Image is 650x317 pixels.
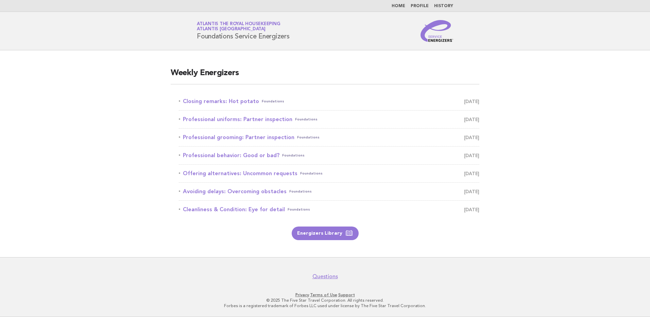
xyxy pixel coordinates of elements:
[292,227,359,240] a: Energizers Library
[434,4,453,8] a: History
[464,115,479,124] span: [DATE]
[282,151,305,160] span: Foundations
[464,169,479,178] span: [DATE]
[464,151,479,160] span: [DATE]
[179,187,479,196] a: Avoiding delays: Overcoming obstaclesFoundations [DATE]
[411,4,429,8] a: Profile
[117,298,533,303] p: © 2025 The Five Star Travel Corporation. All rights reserved.
[288,205,310,214] span: Foundations
[197,27,266,32] span: Atlantis [GEOGRAPHIC_DATA]
[197,22,290,40] h1: Foundations Service Energizers
[179,151,479,160] a: Professional behavior: Good or bad?Foundations [DATE]
[421,20,453,42] img: Service Energizers
[179,133,479,142] a: Professional grooming: Partner inspectionFoundations [DATE]
[117,292,533,298] p: · ·
[117,303,533,308] p: Forbes is a registered trademark of Forbes LLC used under license by The Five Star Travel Corpora...
[464,97,479,106] span: [DATE]
[295,115,318,124] span: Foundations
[464,205,479,214] span: [DATE]
[197,22,280,31] a: Atlantis the Royal HousekeepingAtlantis [GEOGRAPHIC_DATA]
[179,205,479,214] a: Cleanliness & Condition: Eye for detailFoundations [DATE]
[289,187,312,196] span: Foundations
[300,169,323,178] span: Foundations
[464,133,479,142] span: [DATE]
[297,133,320,142] span: Foundations
[171,68,479,84] h2: Weekly Energizers
[310,293,337,297] a: Terms of Use
[179,169,479,178] a: Offering alternatives: Uncommon requestsFoundations [DATE]
[179,97,479,106] a: Closing remarks: Hot potatoFoundations [DATE]
[312,273,338,280] a: Questions
[179,115,479,124] a: Professional uniforms: Partner inspectionFoundations [DATE]
[464,187,479,196] span: [DATE]
[262,97,284,106] span: Foundations
[392,4,405,8] a: Home
[295,293,309,297] a: Privacy
[338,293,355,297] a: Support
